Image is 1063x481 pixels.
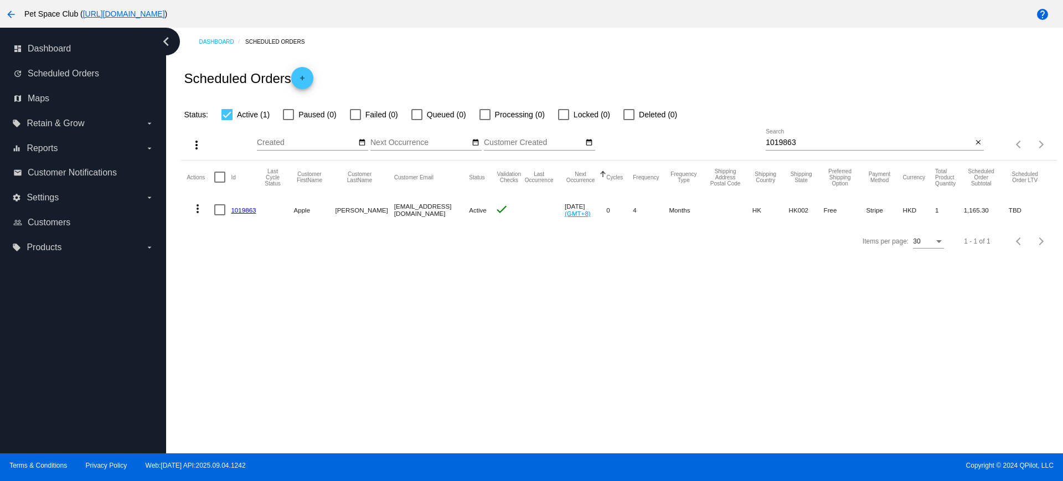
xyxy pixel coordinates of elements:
[245,33,314,50] a: Scheduled Orders
[12,119,21,128] i: local_offer
[13,69,22,78] i: update
[585,138,593,147] mat-icon: date_range
[13,40,154,58] a: dashboard Dashboard
[13,214,154,231] a: people_outline Customers
[469,206,487,214] span: Active
[1030,133,1052,156] button: Next page
[27,242,61,252] span: Products
[13,65,154,82] a: update Scheduled Orders
[365,108,398,121] span: Failed (0)
[231,206,256,214] a: 1019863
[913,237,920,245] span: 30
[789,194,824,226] mat-cell: HK002
[358,138,366,147] mat-icon: date_range
[13,90,154,107] a: map Maps
[752,194,789,226] mat-cell: HK
[145,144,154,153] i: arrow_drop_down
[257,138,357,147] input: Created
[1009,171,1041,183] button: Change sorting for LifetimeValue
[669,194,708,226] mat-cell: Months
[495,203,508,216] mat-icon: check
[484,138,584,147] input: Customer Created
[964,194,1009,226] mat-cell: 1,165.30
[262,168,284,187] button: Change sorting for LastProcessingCycleId
[964,168,999,187] button: Change sorting for Subtotal
[86,462,127,469] a: Privacy Policy
[298,108,336,121] span: Paused (0)
[639,108,677,121] span: Deleted (0)
[495,108,545,121] span: Processing (0)
[237,108,270,121] span: Active (1)
[12,243,21,252] i: local_offer
[12,193,21,202] i: settings
[633,174,659,180] button: Change sorting for Frequency
[293,171,325,183] button: Change sorting for CustomerFirstName
[766,138,972,147] input: Search
[752,171,779,183] button: Change sorting for ShippingCountry
[824,168,856,187] button: Change sorting for PreferredShippingOption
[13,168,22,177] i: email
[1036,8,1049,21] mat-icon: help
[28,44,71,54] span: Dashboard
[145,193,154,202] i: arrow_drop_down
[606,194,633,226] mat-cell: 0
[4,8,18,21] mat-icon: arrow_back
[157,33,175,50] i: chevron_left
[231,174,235,180] button: Change sorting for Id
[190,138,203,152] mat-icon: more_vert
[83,9,165,18] a: [URL][DOMAIN_NAME]
[28,168,117,178] span: Customer Notifications
[370,138,470,147] input: Next Occurrence
[913,238,944,246] mat-select: Items per page:
[789,171,814,183] button: Change sorting for ShippingState
[296,74,309,87] mat-icon: add
[394,174,434,180] button: Change sorting for CustomerEmail
[972,137,984,149] button: Clear
[866,171,893,183] button: Change sorting for PaymentMethod.Type
[13,218,22,227] i: people_outline
[565,171,596,183] button: Change sorting for NextOccurrenceUtc
[27,118,84,128] span: Retain & Grow
[574,108,610,121] span: Locked (0)
[187,161,214,194] mat-header-cell: Actions
[24,9,167,18] span: Pet Space Club ( )
[974,138,982,147] mat-icon: close
[523,171,555,183] button: Change sorting for LastOccurrenceUtc
[146,462,246,469] a: Web:[DATE] API:2025.09.04.1242
[199,33,245,50] a: Dashboard
[28,94,49,104] span: Maps
[903,194,936,226] mat-cell: HKD
[964,237,990,245] div: 1 - 1 of 1
[145,243,154,252] i: arrow_drop_down
[13,164,154,182] a: email Customer Notifications
[606,174,623,180] button: Change sorting for Cycles
[13,94,22,103] i: map
[13,44,22,53] i: dashboard
[335,171,384,183] button: Change sorting for CustomerLastName
[427,108,466,121] span: Queued (0)
[903,174,926,180] button: Change sorting for CurrencyIso
[565,194,606,226] mat-cell: [DATE]
[866,194,903,226] mat-cell: Stripe
[863,237,909,245] div: Items per page:
[469,174,484,180] button: Change sorting for Status
[633,194,669,226] mat-cell: 4
[27,143,58,153] span: Reports
[184,110,208,119] span: Status:
[191,202,204,215] mat-icon: more_vert
[824,194,866,226] mat-cell: Free
[12,144,21,153] i: equalizer
[28,218,70,227] span: Customers
[935,161,964,194] mat-header-cell: Total Product Quantity
[9,462,67,469] a: Terms & Conditions
[708,168,742,187] button: Change sorting for ShippingPostcode
[541,462,1054,469] span: Copyright © 2024 QPilot, LLC
[1008,230,1030,252] button: Previous page
[472,138,479,147] mat-icon: date_range
[27,193,59,203] span: Settings
[1009,194,1051,226] mat-cell: TBD
[145,119,154,128] i: arrow_drop_down
[394,194,469,226] mat-cell: [EMAIL_ADDRESS][DOMAIN_NAME]
[935,194,964,226] mat-cell: 1
[565,210,591,217] a: (GMT+8)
